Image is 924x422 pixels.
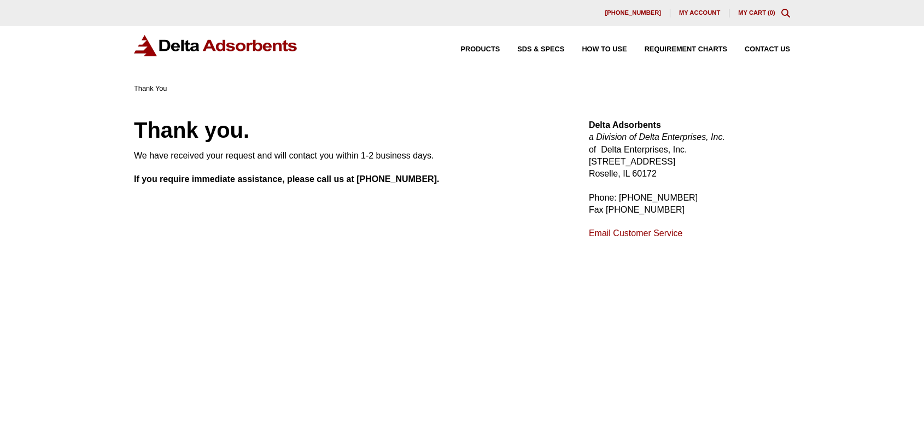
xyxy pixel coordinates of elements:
[738,9,775,16] a: My Cart (0)
[500,46,564,53] a: SDS & SPECS
[443,46,500,53] a: Products
[134,174,439,184] strong: If you require immediate assistance, please call us at [PHONE_NUMBER].
[745,46,790,53] span: Contact Us
[589,120,661,130] strong: Delta Adsorbents
[134,150,563,162] p: We have received your request and will contact you within 1-2 business days.
[596,9,670,17] a: [PHONE_NUMBER]
[517,46,564,53] span: SDS & SPECS
[727,46,790,53] a: Contact Us
[589,119,790,180] p: of Delta Enterprises, Inc. [STREET_ADDRESS] Roselle, IL 60172
[781,9,790,17] div: Toggle Modal Content
[645,46,727,53] span: Requirement Charts
[670,9,729,17] a: My account
[564,46,627,53] a: How to Use
[589,228,683,238] a: Email Customer Service
[605,10,661,16] span: [PHONE_NUMBER]
[134,84,167,92] span: Thank You
[134,119,563,141] h1: Thank you.
[589,132,725,142] em: a Division of Delta Enterprises, Inc.
[679,10,720,16] span: My account
[627,46,727,53] a: Requirement Charts
[461,46,500,53] span: Products
[582,46,627,53] span: How to Use
[134,35,298,56] img: Delta Adsorbents
[770,9,773,16] span: 0
[589,192,790,216] p: Phone: [PHONE_NUMBER] Fax [PHONE_NUMBER]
